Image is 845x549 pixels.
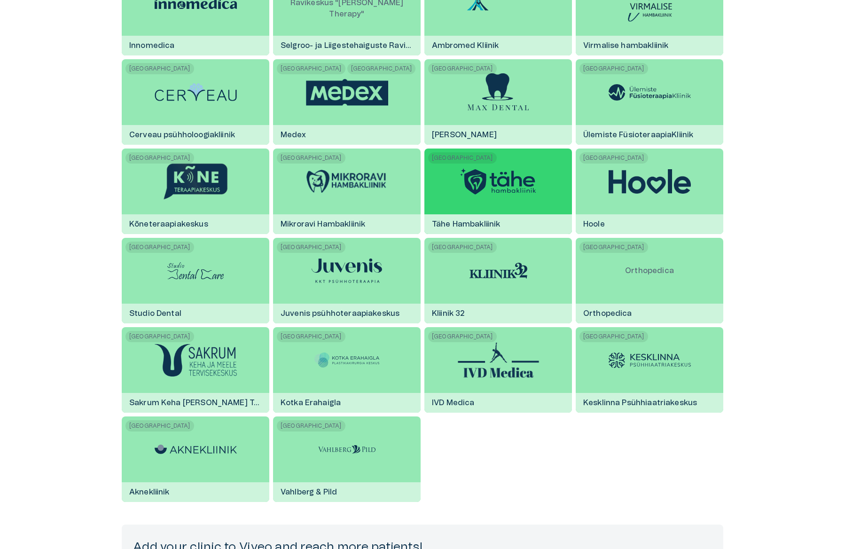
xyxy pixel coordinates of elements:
a: [GEOGRAPHIC_DATA]Kõneteraapiakeskus logoKõneteraapiakeskus [122,149,269,234]
h6: Sakrum Keha [PERSON_NAME] Tervisekeskus [122,390,269,416]
a: [GEOGRAPHIC_DATA]Kliinik 32 logoKliinik 32 [424,238,572,323]
h6: Mikroravi Hambakliinik [273,212,373,237]
span: [GEOGRAPHIC_DATA] [125,152,194,164]
a: [GEOGRAPHIC_DATA]Kesklinna Psühhiaatriakeskus logoKesklinna Psühhiaatriakeskus [576,327,723,413]
a: [GEOGRAPHIC_DATA]Ülemiste FüsioteraapiaKliinik logoÜlemiste FüsioteraapiaKliinik [576,59,723,145]
a: [GEOGRAPHIC_DATA]Cerveau psühholoogiakliinik logoCerveau psühholoogiakliinik [122,59,269,145]
img: IVD Medica logo [457,342,540,379]
a: [GEOGRAPHIC_DATA]Sakrum Keha ja Meele Tervisekeskus logoSakrum Keha [PERSON_NAME] Tervisekeskus [122,327,269,413]
a: [GEOGRAPHIC_DATA]Aknekliinik logoAknekliinik [122,416,269,502]
h6: Kõneteraapiakeskus [122,212,216,237]
img: Aknekliinik logo [155,445,237,454]
span: [GEOGRAPHIC_DATA] [277,63,345,74]
a: [GEOGRAPHIC_DATA]Studio Dental logoStudio Dental [122,238,269,323]
span: [GEOGRAPHIC_DATA] [428,331,497,342]
h6: Ambromed Kliinik [424,33,506,58]
span: [GEOGRAPHIC_DATA] [428,152,497,164]
img: Sakrum Keha ja Meele Tervisekeskus logo [155,344,237,376]
p: Orthopedica [618,258,681,284]
span: [GEOGRAPHIC_DATA] [277,331,345,342]
img: Kõneteraapiakeskus logo [163,163,228,200]
img: Tähe Hambakliinik logo [457,166,540,197]
h6: Virmalise hambakliinik [576,33,676,58]
h6: Selgroo- ja Liigestehaiguste Ravikeskus "[PERSON_NAME] Therapy" [273,33,421,58]
h6: [PERSON_NAME] [424,122,504,148]
h6: Tähe Hambakliinik [424,212,508,237]
h6: Innomedica [122,33,182,58]
img: Vahlberg & Pild logo [312,435,382,463]
img: Kesklinna Psühhiaatriakeskus logo [609,353,691,368]
span: [GEOGRAPHIC_DATA] [125,63,194,74]
span: [GEOGRAPHIC_DATA] [277,152,345,164]
h6: Studio Dental [122,301,189,326]
span: [GEOGRAPHIC_DATA] [347,63,416,74]
span: [GEOGRAPHIC_DATA] [579,152,648,164]
h6: Ülemiste FüsioteraapiaKliinik [576,122,701,148]
h6: Kotka Erahaigla [273,390,348,416]
a: [GEOGRAPHIC_DATA]Kotka Erahaigla logoKotka Erahaigla [273,327,421,413]
img: Medex logo [306,79,388,106]
span: [GEOGRAPHIC_DATA] [125,242,194,253]
h6: Vahlberg & Pild [273,479,344,505]
span: [GEOGRAPHIC_DATA] [579,63,648,74]
img: Hoole logo [609,169,691,194]
a: [GEOGRAPHIC_DATA]OrthopedicaOrthopedica [576,238,723,323]
span: [GEOGRAPHIC_DATA] [428,63,497,74]
a: [GEOGRAPHIC_DATA][GEOGRAPHIC_DATA]Medex logoMedex [273,59,421,145]
h6: IVD Medica [424,390,482,416]
img: Kliinik 32 logo [469,263,527,279]
h6: Kliinik 32 [424,301,472,326]
a: [GEOGRAPHIC_DATA]Juvenis psühhoteraapiakeskus logoJuvenis psühhoteraapiakeskus [273,238,421,323]
img: Cerveau psühholoogiakliinik logo [155,83,237,101]
h6: Aknekliinik [122,479,177,505]
img: Kotka Erahaigla logo [312,346,382,374]
a: [GEOGRAPHIC_DATA]Tähe Hambakliinik logoTähe Hambakliinik [424,149,572,234]
span: [GEOGRAPHIC_DATA] [579,242,648,253]
h6: Hoole [576,212,612,237]
img: Ülemiste FüsioteraapiaKliinik logo [609,84,691,101]
h6: Juvenis psühhoteraapiakeskus [273,301,407,326]
a: [GEOGRAPHIC_DATA]Hoole logoHoole [576,149,723,234]
span: [GEOGRAPHIC_DATA] [277,242,345,253]
img: Studio Dental logo [160,257,231,285]
a: [GEOGRAPHIC_DATA]IVD Medica logoIVD Medica [424,327,572,413]
h6: Orthopedica [576,301,640,326]
img: Max Dental logo [468,73,529,111]
a: [GEOGRAPHIC_DATA]Vahlberg & Pild logoVahlberg & Pild [273,416,421,502]
span: [GEOGRAPHIC_DATA] [125,420,194,431]
h6: Medex [273,122,313,148]
a: [GEOGRAPHIC_DATA]Mikroravi Hambakliinik logoMikroravi Hambakliinik [273,149,421,234]
a: [GEOGRAPHIC_DATA]Max Dental logo[PERSON_NAME] [424,59,572,145]
span: [GEOGRAPHIC_DATA] [428,242,497,253]
img: Mikroravi Hambakliinik logo [306,168,388,195]
img: Juvenis psühhoteraapiakeskus logo [312,259,382,283]
span: [GEOGRAPHIC_DATA] [277,420,345,431]
h6: Kesklinna Psühhiaatriakeskus [576,390,704,416]
h6: Cerveau psühholoogiakliinik [122,122,243,148]
span: [GEOGRAPHIC_DATA] [125,331,194,342]
span: [GEOGRAPHIC_DATA] [579,331,648,342]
